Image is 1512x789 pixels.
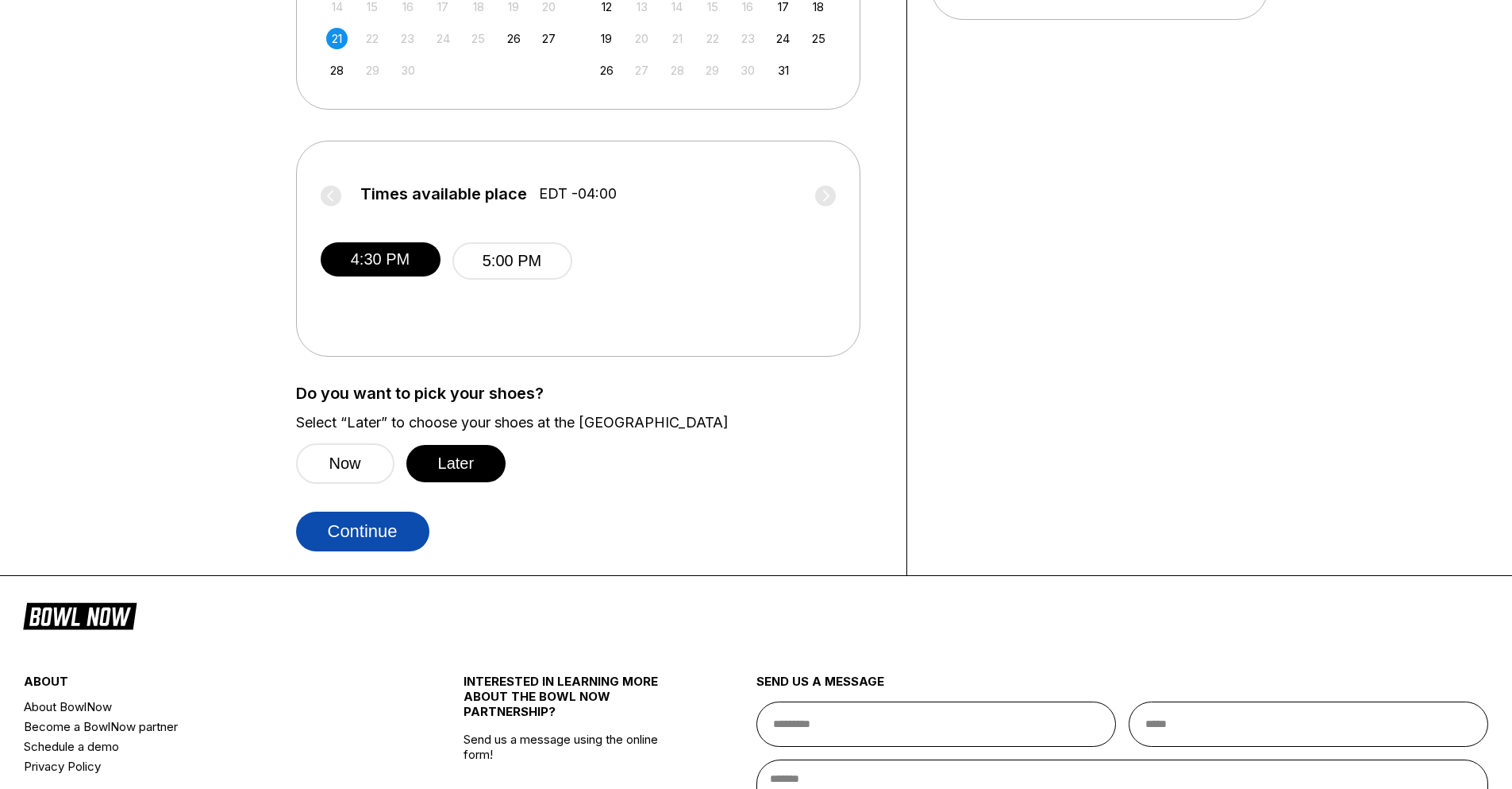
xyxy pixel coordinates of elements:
div: Not available Monday, September 22nd, 2025 [362,28,383,49]
button: 5:00 PM [452,242,572,280]
div: about [24,674,390,697]
div: Not available Thursday, September 25th, 2025 [467,28,489,49]
div: Choose Friday, October 31st, 2025 [772,60,794,81]
a: Schedule a demo [24,737,390,756]
div: Not available Tuesday, September 23rd, 2025 [397,28,418,49]
div: Not available Monday, September 29th, 2025 [362,60,383,81]
a: Privacy Policy [24,756,390,776]
div: Not available Thursday, October 23rd, 2025 [737,28,759,49]
div: Choose Saturday, September 27th, 2025 [538,28,560,49]
div: Choose Sunday, October 19th, 2025 [596,28,617,49]
div: Choose Friday, October 24th, 2025 [772,28,794,49]
div: Choose Sunday, September 21st, 2025 [326,28,348,49]
div: Not available Thursday, October 30th, 2025 [737,60,759,81]
div: Choose Saturday, October 25th, 2025 [808,28,829,49]
div: Choose Sunday, October 26th, 2025 [596,60,617,81]
button: Later [406,445,506,482]
label: Select “Later” to choose your shoes at the [GEOGRAPHIC_DATA] [296,414,883,431]
label: Do you want to pick your shoes? [296,385,883,402]
a: Become a BowlNow partner [24,717,390,737]
a: About BowlNow [24,697,390,717]
div: Choose Friday, September 26th, 2025 [503,28,525,49]
div: INTERESTED IN LEARNING MORE ABOUT THE BOWL NOW PARTNERSHIP? [464,674,683,732]
div: Not available Wednesday, September 24th, 2025 [433,28,454,49]
button: Now [296,443,394,484]
div: Choose Sunday, September 28th, 2025 [326,60,348,81]
div: Not available Monday, October 20th, 2025 [631,28,652,49]
span: EDT -04:00 [539,185,617,203]
div: Not available Wednesday, October 22nd, 2025 [702,28,723,49]
div: Not available Tuesday, October 28th, 2025 [667,60,688,81]
button: 4:30 PM [321,242,441,277]
div: Not available Tuesday, October 21st, 2025 [667,28,688,49]
div: Not available Monday, October 27th, 2025 [631,60,652,81]
button: Continue [296,512,429,551]
div: send us a message [756,674,1489,702]
div: Not available Tuesday, September 30th, 2025 [397,60,418,81]
div: Not available Wednesday, October 29th, 2025 [702,60,723,81]
span: Times available place [360,185,527,203]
